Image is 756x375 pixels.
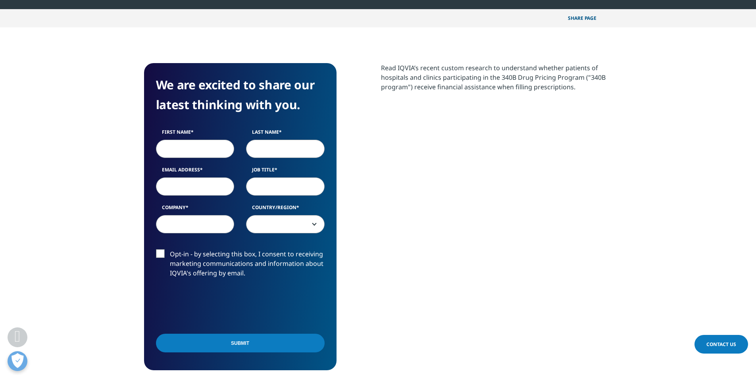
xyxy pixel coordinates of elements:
div: Read IQVIA’s recent custom research to understand whether patients of hospitals and clinics parti... [381,63,612,92]
span: Contact Us [706,341,736,348]
label: Last Name [246,129,325,140]
a: Contact Us [694,335,748,354]
label: Job Title [246,166,325,177]
label: Company [156,204,235,215]
label: Email Address [156,166,235,177]
button: Open Preferences [8,351,27,371]
iframe: reCAPTCHA [156,290,277,321]
label: Country/Region [246,204,325,215]
label: First Name [156,129,235,140]
label: Opt-in - by selecting this box, I consent to receiving marketing communications and information a... [156,249,325,282]
p: Share PAGE [562,9,612,27]
button: Share PAGEShare PAGE [562,9,612,27]
input: Submit [156,334,325,352]
h4: We are excited to share our latest thinking with you. [156,75,325,115]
